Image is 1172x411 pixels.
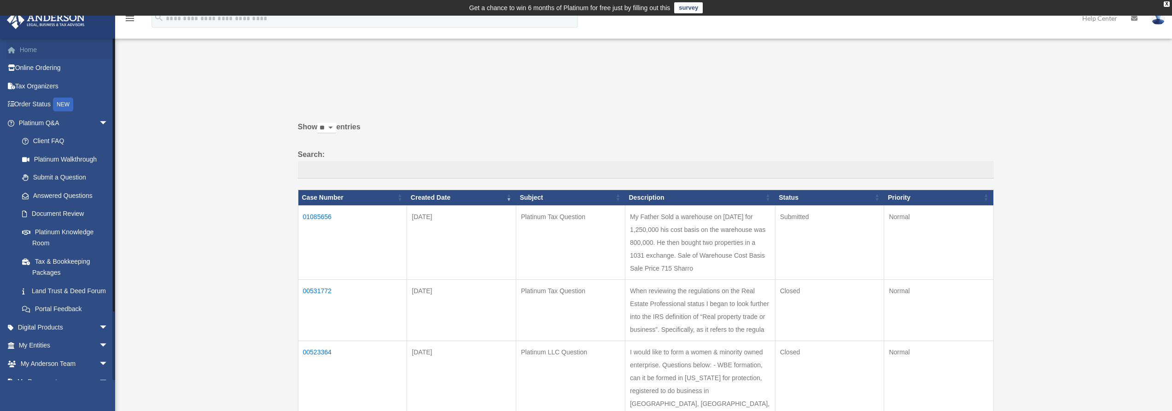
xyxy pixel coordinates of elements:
a: Platinum Q&Aarrow_drop_down [6,114,117,132]
div: Get a chance to win 6 months of Platinum for free just by filling out this [469,2,671,13]
a: Tax & Bookkeeping Packages [13,252,117,282]
td: 01085656 [298,205,407,279]
a: Home [6,41,122,59]
span: arrow_drop_down [99,373,117,392]
input: Search: [298,161,994,179]
td: Closed [775,279,884,341]
a: Digital Productsarrow_drop_down [6,318,122,336]
a: My Anderson Teamarrow_drop_down [6,354,122,373]
td: Submitted [775,205,884,279]
td: When reviewing the regulations on the Real Estate Professional status I began to look further int... [625,279,775,341]
td: 00531772 [298,279,407,341]
td: Platinum Tax Question [516,205,625,279]
div: NEW [53,98,73,111]
td: Normal [884,205,993,279]
a: menu [124,16,135,24]
span: arrow_drop_down [99,336,117,355]
td: Normal [884,279,993,341]
i: menu [124,13,135,24]
a: Answered Questions [13,186,113,205]
th: Case Number: activate to sort column ascending [298,190,407,205]
a: Submit a Question [13,168,117,187]
td: [DATE] [407,279,516,341]
span: arrow_drop_down [99,318,117,337]
th: Priority: activate to sort column ascending [884,190,993,205]
a: Land Trust & Deed Forum [13,282,117,300]
i: search [154,12,164,23]
a: survey [674,2,703,13]
td: [DATE] [407,205,516,279]
th: Subject: activate to sort column ascending [516,190,625,205]
a: My Entitiesarrow_drop_down [6,336,122,355]
label: Search: [298,148,994,179]
th: Status: activate to sort column ascending [775,190,884,205]
a: My Documentsarrow_drop_down [6,373,122,391]
td: My Father Sold a warehouse on [DATE] for 1,250,000 his cost basis on the warehouse was 800,000. H... [625,205,775,279]
a: Tax Organizers [6,77,122,95]
td: Platinum Tax Question [516,279,625,341]
span: arrow_drop_down [99,354,117,373]
a: Online Ordering [6,59,122,77]
a: Platinum Walkthrough [13,150,117,168]
span: arrow_drop_down [99,114,117,133]
th: Created Date: activate to sort column ascending [407,190,516,205]
label: Show entries [298,121,994,143]
select: Showentries [317,123,336,133]
img: User Pic [1151,12,1165,25]
div: close [1164,1,1170,7]
a: Portal Feedback [13,300,117,318]
a: Order StatusNEW [6,95,122,114]
a: Client FAQ [13,132,117,151]
a: Document Review [13,205,117,223]
a: Platinum Knowledge Room [13,223,117,252]
img: Anderson Advisors Platinum Portal [4,11,87,29]
th: Description: activate to sort column ascending [625,190,775,205]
